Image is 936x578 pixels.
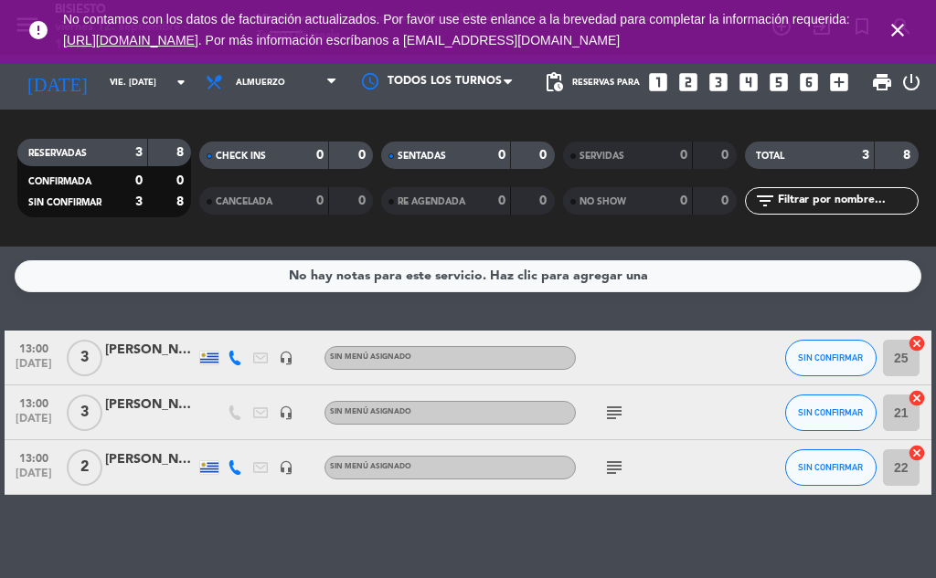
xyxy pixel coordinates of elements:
[105,394,197,415] div: [PERSON_NAME]
[646,70,670,94] i: looks_one
[176,146,187,159] strong: 8
[28,198,101,207] span: SIN CONFIRMAR
[603,457,625,478] i: subject
[289,266,648,287] div: No hay notas para este servicio. Haz clic para agregar una
[170,71,192,93] i: arrow_drop_down
[862,149,869,162] strong: 3
[785,449,877,486] button: SIN CONFIRMAR
[279,460,293,475] i: headset_mic
[798,352,863,363] span: SIN CONFIRMAR
[279,351,293,365] i: headset_mic
[539,149,550,162] strong: 0
[797,70,821,94] i: looks_6
[580,152,624,161] span: SERVIDAS
[580,197,626,206] span: NO SHOW
[754,190,776,212] i: filter_list
[11,447,57,468] span: 13:00
[330,408,411,415] span: Sin menú asignado
[798,462,863,472] span: SIN CONFIRMAR
[11,392,57,413] span: 13:00
[908,389,926,407] i: cancel
[216,197,272,206] span: CANCELADA
[871,71,893,93] span: print
[236,78,285,88] span: Almuerzo
[63,12,850,47] span: No contamos con los datos de facturación actualizados. Por favor use este enlance a la brevedad p...
[908,444,926,462] i: cancel
[756,152,784,161] span: TOTAL
[785,394,877,431] button: SIN CONFIRMAR
[603,402,625,424] i: subject
[680,194,687,207] strong: 0
[707,70,730,94] i: looks_3
[676,70,700,94] i: looks_two
[176,195,187,208] strong: 8
[135,174,143,187] strong: 0
[900,55,922,110] div: LOG OUT
[330,463,411,470] span: Sin menú asignado
[887,19,909,41] i: close
[539,194,550,207] strong: 0
[680,149,687,162] strong: 0
[398,197,465,206] span: RE AGENDADA
[330,353,411,361] span: Sin menú asignado
[900,71,922,93] i: power_settings_new
[827,70,851,94] i: add_box
[776,191,918,211] input: Filtrar por nombre...
[63,33,198,47] a: [URL][DOMAIN_NAME]
[903,149,914,162] strong: 8
[543,71,565,93] span: pending_actions
[105,449,197,470] div: [PERSON_NAME]
[216,152,266,161] span: CHECK INS
[908,334,926,352] i: cancel
[785,340,877,376] button: SIN CONFIRMAR
[11,468,57,489] span: [DATE]
[11,413,57,434] span: [DATE]
[398,152,446,161] span: SENTADAS
[572,78,640,88] span: Reservas para
[721,194,732,207] strong: 0
[279,405,293,420] i: headset_mic
[767,70,791,94] i: looks_5
[11,337,57,358] span: 13:00
[498,194,505,207] strong: 0
[721,149,732,162] strong: 0
[135,195,143,208] strong: 3
[27,19,49,41] i: error
[316,194,324,207] strong: 0
[198,33,620,47] a: . Por más información escríbanos a [EMAIL_ADDRESS][DOMAIN_NAME]
[11,358,57,379] span: [DATE]
[28,149,87,158] span: RESERVADAS
[28,177,91,186] span: CONFIRMADA
[358,194,369,207] strong: 0
[176,174,187,187] strong: 0
[798,407,863,417] span: SIN CONFIRMAR
[67,394,102,431] span: 3
[67,340,102,376] span: 3
[358,149,369,162] strong: 0
[498,149,505,162] strong: 0
[737,70,760,94] i: looks_4
[14,64,101,100] i: [DATE]
[316,149,324,162] strong: 0
[105,340,197,361] div: [PERSON_NAME]
[135,146,143,159] strong: 3
[67,449,102,486] span: 2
